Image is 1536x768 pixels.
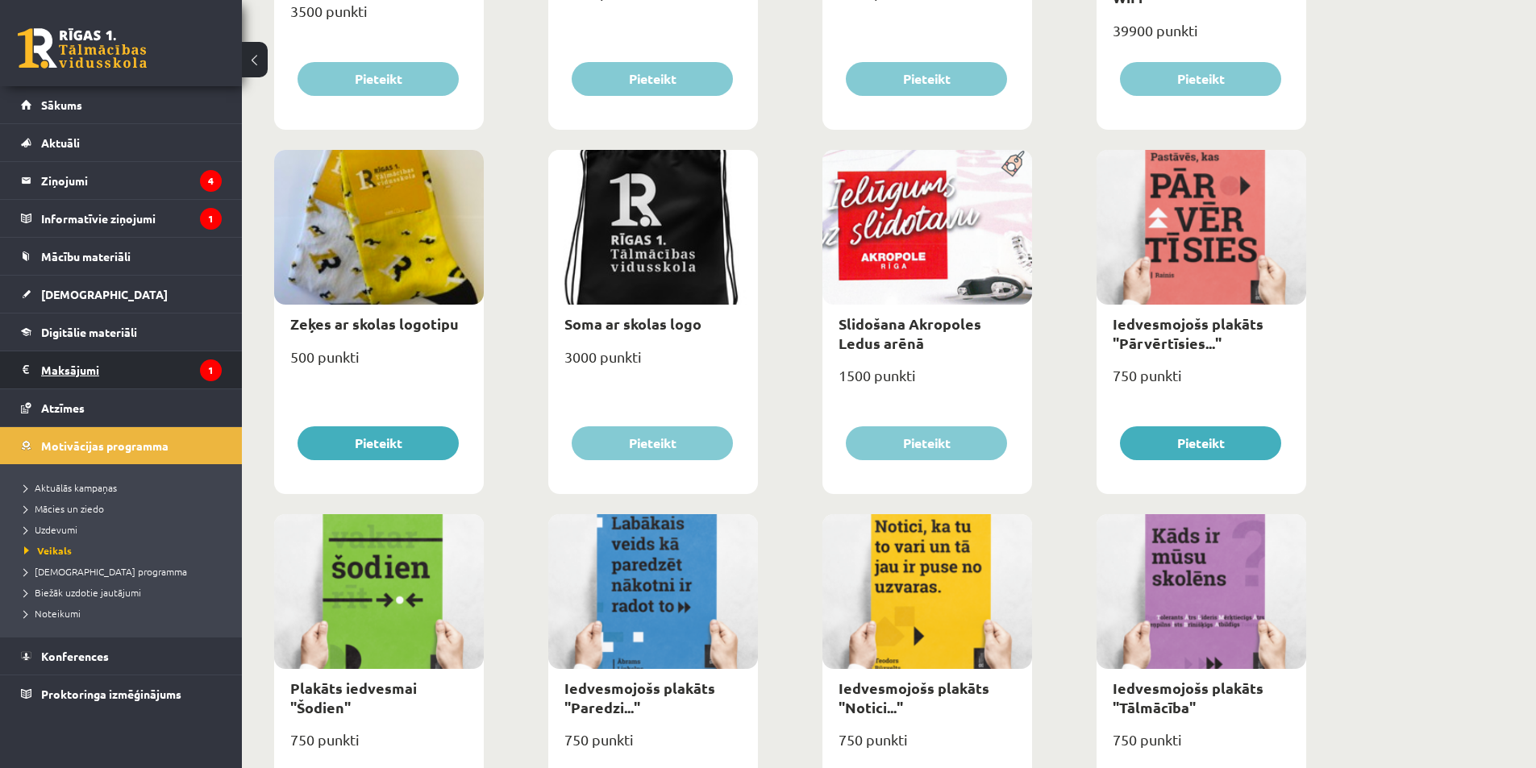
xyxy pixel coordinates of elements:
[298,426,459,460] button: Pieteikt
[200,208,222,230] i: 1
[24,481,117,494] span: Aktuālās kampaņas
[24,565,187,578] span: [DEMOGRAPHIC_DATA] programma
[24,522,226,537] a: Uzdevumi
[548,343,758,384] div: 3000 punkti
[21,351,222,388] a: Maksājumi1
[290,314,459,333] a: Zeķes ar skolas logotipu
[1097,17,1306,57] div: 39900 punkti
[290,679,417,716] a: Plakāts iedvesmai "Šodien"
[21,276,222,313] a: [DEMOGRAPHIC_DATA]
[1097,726,1306,766] div: 750 punkti
[24,480,226,495] a: Aktuālās kampaņas
[21,637,222,675] a: Konferences
[21,313,222,351] a: Digitālie materiāli
[846,426,1007,460] button: Pieteikt
[822,362,1032,402] div: 1500 punkti
[18,28,147,68] a: Rīgas 1. Tālmācības vidusskola
[839,679,989,716] a: Iedvesmojošs plakāts "Notici..."
[846,62,1007,96] button: Pieteikt
[41,649,109,663] span: Konferences
[24,607,81,620] span: Noteikumi
[41,351,222,388] legend: Maksājumi
[200,359,222,381] i: 1
[24,543,226,558] a: Veikals
[21,238,222,275] a: Mācību materiāli
[822,726,1032,766] div: 750 punkti
[24,544,72,557] span: Veikals
[24,564,226,579] a: [DEMOGRAPHIC_DATA] programma
[564,314,701,333] a: Soma ar skolas logo
[1113,679,1263,716] a: Iedvesmojošs plakāts "Tālmācība"
[24,501,226,516] a: Mācies un ziedo
[1097,362,1306,402] div: 750 punkti
[1120,62,1281,96] button: Pieteikt
[24,502,104,515] span: Mācies un ziedo
[21,200,222,237] a: Informatīvie ziņojumi1
[24,523,77,536] span: Uzdevumi
[564,679,715,716] a: Iedvesmojošs plakāts "Paredzi..."
[274,726,484,766] div: 750 punkti
[41,162,222,199] legend: Ziņojumi
[21,124,222,161] a: Aktuāli
[41,135,80,150] span: Aktuāli
[548,726,758,766] div: 750 punkti
[41,249,131,264] span: Mācību materiāli
[572,426,733,460] button: Pieteikt
[41,98,82,112] span: Sākums
[839,314,981,351] a: Slidošana Akropoles Ledus arēnā
[41,687,181,701] span: Proktoringa izmēģinājums
[41,287,168,301] span: [DEMOGRAPHIC_DATA]
[21,389,222,426] a: Atzīmes
[274,343,484,384] div: 500 punkti
[41,200,222,237] legend: Informatīvie ziņojumi
[572,62,733,96] button: Pieteikt
[21,162,222,199] a: Ziņojumi4
[24,585,226,600] a: Biežāk uzdotie jautājumi
[41,401,85,415] span: Atzīmes
[298,62,459,96] button: Pieteikt
[24,606,226,621] a: Noteikumi
[200,170,222,192] i: 4
[1113,314,1263,351] a: Iedvesmojošs plakāts "Pārvērtīsies..."
[41,438,169,453] span: Motivācijas programma
[21,675,222,712] a: Proktoringa izmēģinājums
[24,586,141,599] span: Biežāk uzdotie jautājumi
[1120,426,1281,460] button: Pieteikt
[996,150,1032,177] img: Populāra prece
[21,86,222,123] a: Sākums
[41,325,137,339] span: Digitālie materiāli
[21,427,222,464] a: Motivācijas programma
